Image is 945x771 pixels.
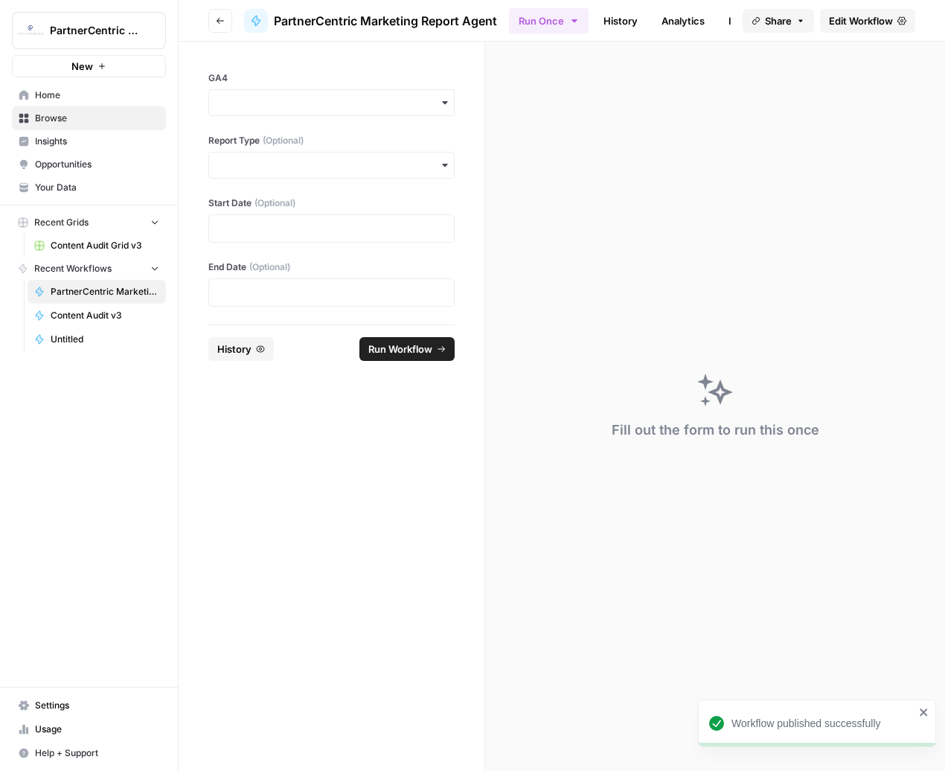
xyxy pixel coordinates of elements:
[263,134,304,147] span: (Optional)
[51,285,159,298] span: PartnerCentric Marketing Report Agent
[35,699,159,712] span: Settings
[12,717,166,741] a: Usage
[765,13,792,28] span: Share
[34,216,89,229] span: Recent Grids
[12,257,166,280] button: Recent Workflows
[359,337,455,361] button: Run Workflow
[653,9,714,33] a: Analytics
[12,694,166,717] a: Settings
[743,9,814,33] button: Share
[919,706,929,718] button: close
[28,280,166,304] a: PartnerCentric Marketing Report Agent
[34,262,112,275] span: Recent Workflows
[12,55,166,77] button: New
[17,17,44,44] img: PartnerCentric Sales Tools Logo
[208,260,455,274] label: End Date
[208,134,455,147] label: Report Type
[509,8,589,33] button: Run Once
[51,333,159,346] span: Untitled
[50,23,140,38] span: PartnerCentric Sales Tools
[51,239,159,252] span: Content Audit Grid v3
[12,176,166,199] a: Your Data
[12,153,166,176] a: Opportunities
[28,304,166,327] a: Content Audit v3
[217,342,252,356] span: History
[71,59,93,74] span: New
[720,9,781,33] a: Integrate
[208,196,455,210] label: Start Date
[820,9,915,33] a: Edit Workflow
[35,723,159,736] span: Usage
[249,260,290,274] span: (Optional)
[254,196,295,210] span: (Optional)
[368,342,432,356] span: Run Workflow
[28,327,166,351] a: Untitled
[51,309,159,322] span: Content Audit v3
[208,71,455,85] label: GA4
[274,12,497,30] span: PartnerCentric Marketing Report Agent
[12,211,166,234] button: Recent Grids
[829,13,893,28] span: Edit Workflow
[595,9,647,33] a: History
[28,234,166,257] a: Content Audit Grid v3
[12,741,166,765] button: Help + Support
[244,9,497,33] a: PartnerCentric Marketing Report Agent
[35,89,159,102] span: Home
[35,112,159,125] span: Browse
[208,337,274,361] button: History
[35,181,159,194] span: Your Data
[12,129,166,153] a: Insights
[35,746,159,760] span: Help + Support
[12,83,166,107] a: Home
[12,106,166,130] a: Browse
[731,716,914,731] div: Workflow published successfully
[35,158,159,171] span: Opportunities
[612,420,819,441] div: Fill out the form to run this once
[35,135,159,148] span: Insights
[12,12,166,49] button: Workspace: PartnerCentric Sales Tools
